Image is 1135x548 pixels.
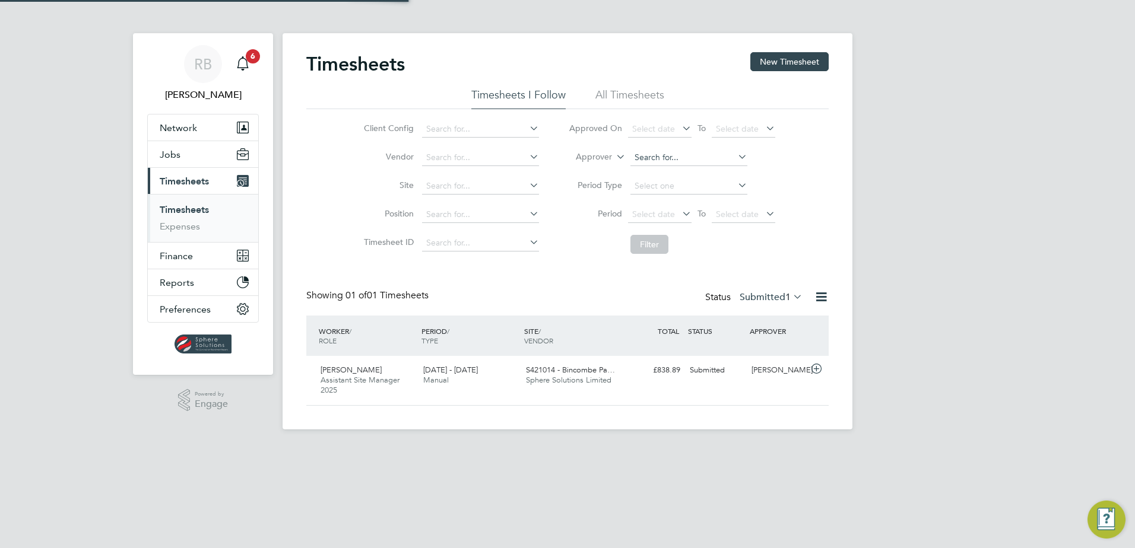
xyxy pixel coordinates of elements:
[526,375,611,385] span: Sphere Solutions Limited
[175,334,232,353] img: spheresolutions-logo-retina.png
[705,289,805,306] div: Status
[345,289,429,301] span: 01 Timesheets
[538,326,541,336] span: /
[630,235,668,254] button: Filter
[685,320,747,342] div: STATUS
[524,336,553,345] span: VENDOR
[178,389,229,412] a: Powered byEngage
[148,194,258,242] div: Timesheets
[595,88,664,109] li: All Timesheets
[195,389,228,399] span: Powered by
[246,49,260,63] span: 6
[160,277,194,288] span: Reports
[419,320,521,351] div: PERIOD
[630,149,747,166] input: Search for...
[133,33,273,375] nav: Main navigation
[685,361,747,380] div: Submitted
[716,209,759,219] span: Select date
[306,289,431,302] div: Showing
[471,88,566,109] li: Timesheets I Follow
[360,151,414,162] label: Vendor
[521,320,624,351] div: SITE
[148,168,258,194] button: Timesheets
[559,151,612,163] label: Approver
[360,208,414,219] label: Position
[447,326,449,336] span: /
[195,399,228,409] span: Engage
[569,208,622,219] label: Period
[148,243,258,269] button: Finance
[422,206,539,223] input: Search for...
[360,237,414,247] label: Timesheet ID
[160,204,209,215] a: Timesheets
[423,375,449,385] span: Manual
[319,336,337,345] span: ROLE
[747,361,809,380] div: [PERSON_NAME]
[360,123,414,133] label: Client Config
[147,45,259,102] a: RB[PERSON_NAME]
[630,178,747,195] input: Select one
[632,123,675,134] span: Select date
[148,114,258,141] button: Network
[526,365,615,375] span: S421014 - Bincombe Pa…
[349,326,351,336] span: /
[148,296,258,322] button: Preferences
[148,269,258,295] button: Reports
[716,123,759,134] span: Select date
[321,375,400,395] span: Assistant Site Manager 2025
[160,250,193,262] span: Finance
[422,121,539,138] input: Search for...
[422,178,539,195] input: Search for...
[632,209,675,219] span: Select date
[569,180,622,190] label: Period Type
[740,291,803,303] label: Submitted
[1088,501,1126,539] button: Engage Resource Center
[694,120,709,136] span: To
[623,361,685,380] div: £838.89
[160,221,200,232] a: Expenses
[160,149,180,160] span: Jobs
[345,289,367,301] span: 01 of
[306,52,405,76] h2: Timesheets
[421,336,438,345] span: TYPE
[160,122,197,133] span: Network
[360,180,414,190] label: Site
[160,304,211,315] span: Preferences
[160,176,209,187] span: Timesheets
[147,334,259,353] a: Go to home page
[750,52,829,71] button: New Timesheet
[231,45,255,83] a: 6
[694,206,709,221] span: To
[422,235,539,251] input: Search for...
[569,123,622,133] label: Approved On
[147,88,259,102] span: Rob Bennett
[747,320,809,342] div: APPROVER
[194,56,212,72] span: RB
[321,365,382,375] span: [PERSON_NAME]
[423,365,478,375] span: [DATE] - [DATE]
[658,326,679,336] span: TOTAL
[316,320,419,351] div: WORKER
[422,149,539,166] input: Search for...
[148,141,258,167] button: Jobs
[785,291,791,303] span: 1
